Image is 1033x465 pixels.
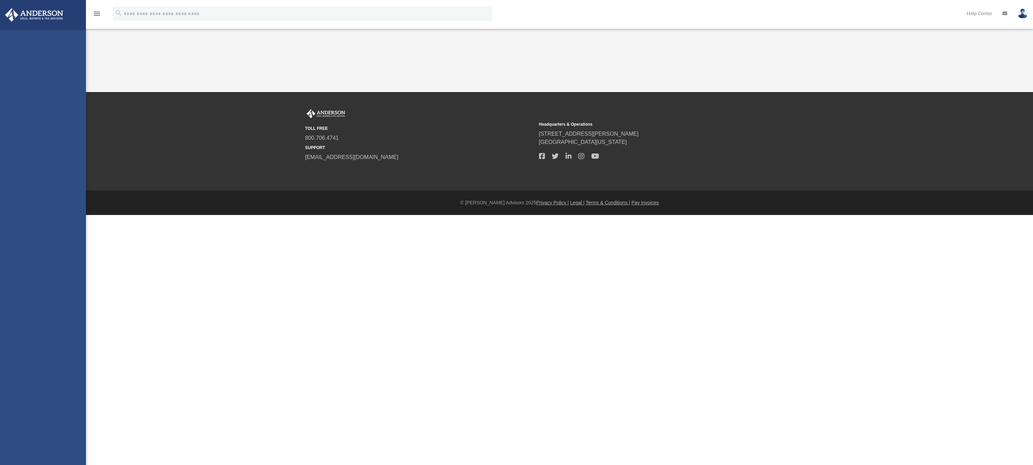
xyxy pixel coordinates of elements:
a: [STREET_ADDRESS][PERSON_NAME] [539,131,639,137]
small: SUPPORT [305,145,534,151]
a: [GEOGRAPHIC_DATA][US_STATE] [539,139,627,145]
a: menu [93,13,101,18]
a: [EMAIL_ADDRESS][DOMAIN_NAME] [305,154,398,160]
small: Headquarters & Operations [539,121,768,127]
img: User Pic [1018,9,1028,19]
div: © [PERSON_NAME] Advisors 2025 [86,199,1033,206]
a: Privacy Policy | [536,200,569,205]
img: Anderson Advisors Platinum Portal [3,8,65,22]
i: menu [93,10,101,18]
img: Anderson Advisors Platinum Portal [305,109,347,118]
small: TOLL FREE [305,125,534,132]
a: Pay Invoices [631,200,659,205]
a: 800.706.4741 [305,135,339,141]
a: Terms & Conditions | [586,200,630,205]
i: search [115,9,122,17]
a: Legal | [570,200,585,205]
